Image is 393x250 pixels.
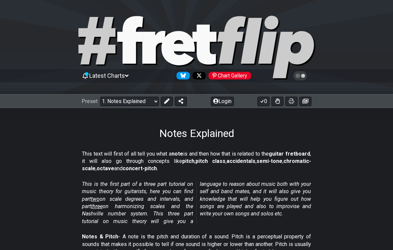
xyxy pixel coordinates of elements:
strong: semi-tone [256,158,282,164]
button: Login [211,97,234,106]
button: Toggle Dexterity for all fretkits [271,97,283,106]
strong: Notes & Pitch [82,233,118,240]
span: Toggle light / dark theme [296,73,304,79]
button: Create image [299,97,311,106]
strong: pitch class [196,158,225,164]
strong: accidentals [226,158,255,164]
h1: Notes Explained [159,127,234,140]
span: two [91,196,100,202]
div: Chart Gallery [208,72,251,79]
span: three [91,203,103,209]
em: This is the first part of a three part tutorial on music theory for guitarists, here you can find... [82,181,311,224]
a: #fretflip at Pinterest [206,72,251,79]
button: Share Preset [175,97,187,106]
strong: note [172,151,183,157]
button: Print [285,97,297,106]
span: Latest Charts [89,72,125,79]
strong: octave [97,165,114,172]
span: Preset [82,98,98,104]
button: 0 [257,97,269,106]
strong: pitch [182,158,195,164]
p: This text will first of all tell you what a is and then how that is related to the , it will also... [82,150,311,173]
a: Follow #fretflip at Bluesky [174,72,190,79]
strong: concert-pitch [123,165,157,172]
strong: guitar fretboard [269,151,310,157]
button: Edit Preset [161,97,173,106]
a: Follow #fretflip at X [190,72,206,79]
select: Preset [100,97,159,106]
